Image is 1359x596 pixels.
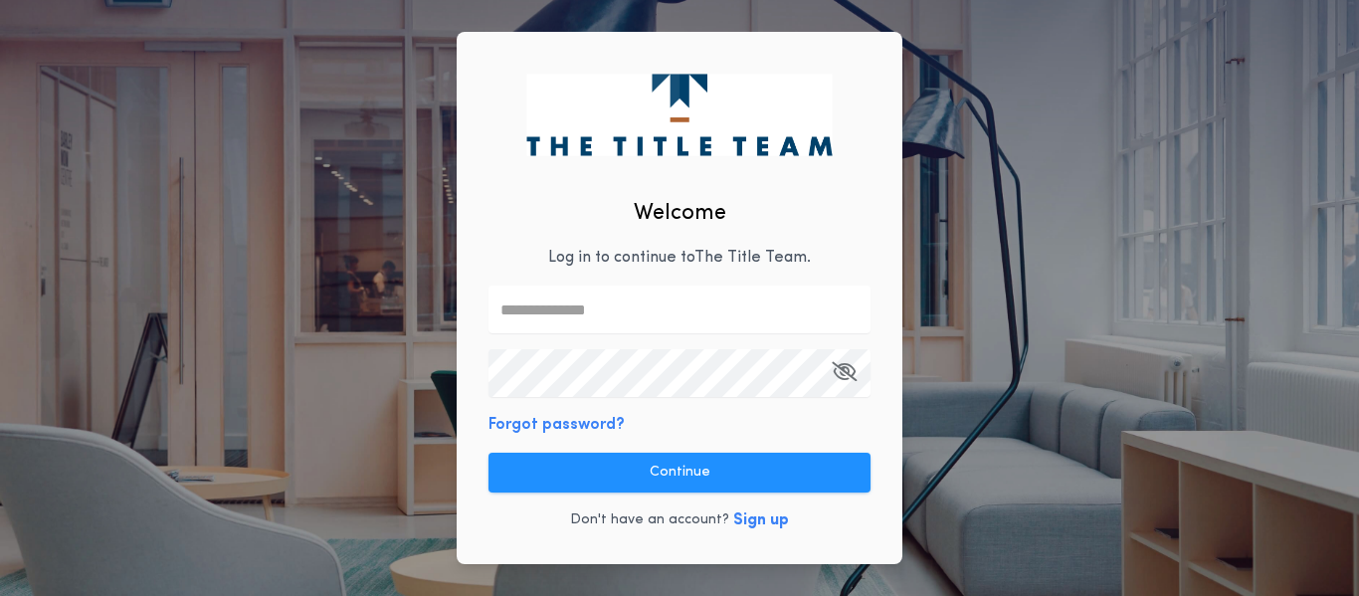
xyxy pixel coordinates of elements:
button: Sign up [733,508,789,532]
img: logo [526,74,832,155]
button: Continue [488,453,871,493]
button: Forgot password? [488,413,625,437]
p: Don't have an account? [570,510,729,530]
h2: Welcome [634,197,726,230]
p: Log in to continue to The Title Team . [548,246,811,270]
